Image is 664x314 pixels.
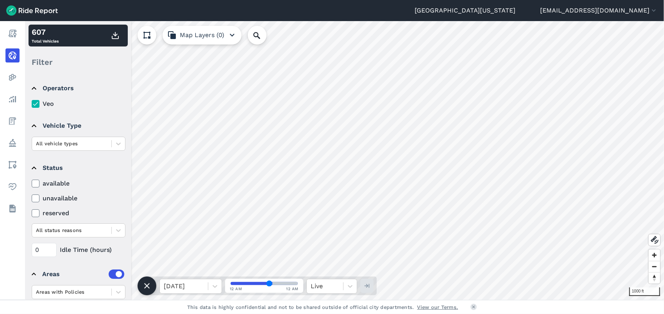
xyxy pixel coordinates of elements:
summary: Areas [32,263,124,285]
a: Areas [5,158,20,172]
label: unavailable [32,194,125,203]
a: Heatmaps [5,70,20,84]
label: available [32,179,125,188]
button: Map Layers (0) [163,26,242,45]
button: Reset bearing to north [649,272,660,284]
summary: Operators [32,77,124,99]
label: Veo [32,99,125,109]
div: 1000 ft [629,287,660,296]
img: Ride Report [6,5,58,16]
button: [EMAIL_ADDRESS][DOMAIN_NAME] [540,6,658,15]
a: Analyze [5,92,20,106]
summary: Vehicle Type [32,115,124,137]
canvas: Map [25,21,664,300]
a: Health [5,180,20,194]
a: [GEOGRAPHIC_DATA][US_STATE] [415,6,515,15]
div: 607 [32,26,59,38]
span: 12 AM [286,286,299,292]
a: Policy [5,136,20,150]
button: Zoom out [649,261,660,272]
div: Areas [42,269,124,279]
span: 12 AM [230,286,242,292]
a: Report [5,27,20,41]
button: Zoom in [649,250,660,261]
summary: Status [32,157,124,179]
label: reserved [32,209,125,218]
a: Fees [5,114,20,128]
a: Datasets [5,202,20,216]
a: Realtime [5,48,20,62]
div: Filter [29,50,128,74]
div: Total Vehicles [32,26,59,45]
a: View our Terms. [417,303,458,311]
div: Idle Time (hours) [32,243,125,257]
input: Search Location or Vehicles [248,26,279,45]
